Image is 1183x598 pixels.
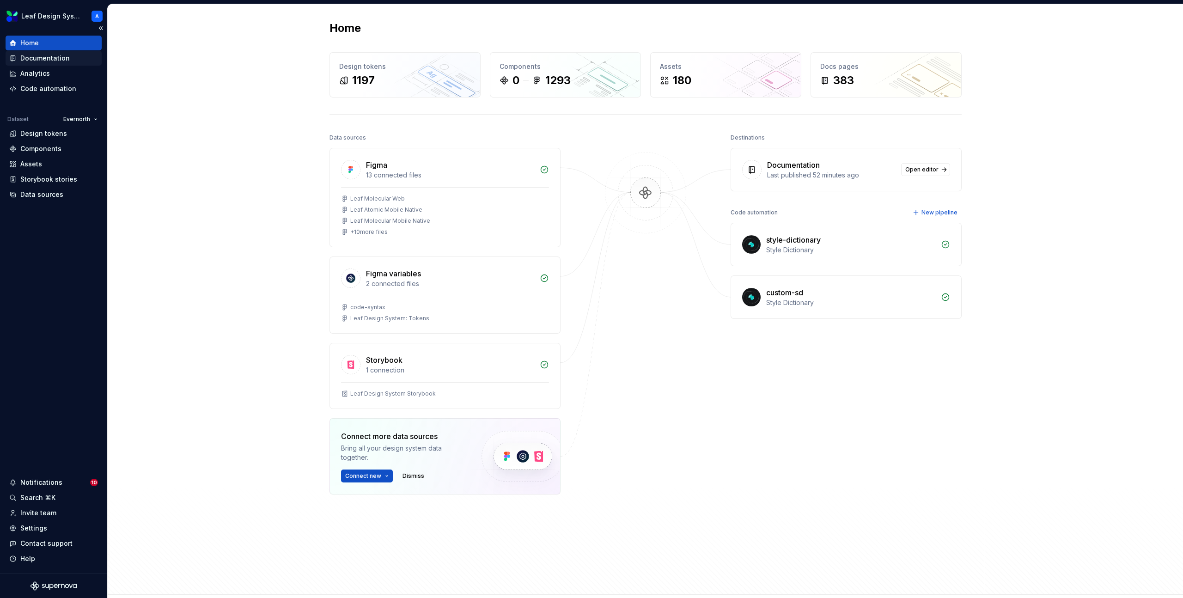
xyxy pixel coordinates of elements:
div: Assets [20,159,42,169]
button: Dismiss [398,470,428,482]
div: 180 [673,73,691,88]
div: Destinations [731,131,765,144]
div: 2 connected files [366,279,534,288]
div: Last published 52 minutes ago [767,171,896,180]
div: Bring all your design system data together. [341,444,466,462]
span: New pipeline [921,209,957,216]
div: 1 connection [366,366,534,375]
div: Design tokens [20,129,67,138]
button: Leaf Design SystemA [2,6,105,26]
div: 13 connected files [366,171,534,180]
div: Storybook [366,354,402,366]
button: Notifications10 [6,475,102,490]
button: Contact support [6,536,102,551]
div: Home [20,38,39,48]
button: Connect new [341,470,393,482]
a: Storybook stories [6,172,102,187]
div: Style Dictionary [766,298,935,307]
a: Code automation [6,81,102,96]
a: Figma13 connected filesLeaf Molecular WebLeaf Atomic Mobile NativeLeaf Molecular Mobile Native+10... [329,148,561,247]
span: Connect new [345,472,381,480]
div: Connect more data sources [341,431,466,442]
div: Assets [660,62,792,71]
h2: Home [329,21,361,36]
div: Storybook stories [20,175,77,184]
span: 10 [90,479,98,486]
a: Open editor [901,163,950,176]
div: 0 [512,73,519,88]
div: Invite team [20,508,56,518]
div: Data sources [20,190,63,199]
a: Figma variables2 connected filescode-syntaxLeaf Design System: Tokens [329,256,561,334]
a: Docs pages383 [811,52,962,98]
div: Leaf Molecular Web [350,195,405,202]
button: Evernorth [59,113,102,126]
a: Assets180 [650,52,801,98]
div: Components [20,144,61,153]
div: Settings [20,524,47,533]
a: Data sources [6,187,102,202]
a: Settings [6,521,102,536]
a: Components01293 [490,52,641,98]
a: Invite team [6,506,102,520]
div: Notifications [20,478,62,487]
div: Documentation [767,159,820,171]
span: Evernorth [63,116,90,123]
a: Analytics [6,66,102,81]
div: Figma [366,159,387,171]
div: Code automation [731,206,778,219]
div: Analytics [20,69,50,78]
div: Style Dictionary [766,245,935,255]
button: Search ⌘K [6,490,102,505]
svg: Supernova Logo [30,581,77,591]
div: 1197 [352,73,375,88]
div: + 10 more files [350,228,388,236]
a: Design tokens [6,126,102,141]
div: Leaf Molecular Mobile Native [350,217,430,225]
div: code-syntax [350,304,385,311]
div: Components [500,62,631,71]
div: Documentation [20,54,70,63]
button: Collapse sidebar [94,22,107,35]
div: A [95,12,99,20]
div: Leaf Design System: Tokens [350,315,429,322]
div: 383 [833,73,854,88]
div: Leaf Design System [21,12,80,21]
div: Docs pages [820,62,952,71]
span: Dismiss [402,472,424,480]
a: Documentation [6,51,102,66]
img: 6e787e26-f4c0-4230-8924-624fe4a2d214.png [6,11,18,22]
div: style-dictionary [766,234,821,245]
div: Contact support [20,539,73,548]
button: Help [6,551,102,566]
div: Data sources [329,131,366,144]
div: Design tokens [339,62,471,71]
a: Assets [6,157,102,171]
div: Dataset [7,116,29,123]
a: Home [6,36,102,50]
div: Leaf Atomic Mobile Native [350,206,422,214]
button: New pipeline [910,206,962,219]
div: Search ⌘K [20,493,55,502]
span: Open editor [905,166,939,173]
div: Leaf Design System Storybook [350,390,436,397]
div: Figma variables [366,268,421,279]
a: Design tokens1197 [329,52,481,98]
a: Components [6,141,102,156]
div: custom-sd [766,287,803,298]
a: Storybook1 connectionLeaf Design System Storybook [329,343,561,409]
div: Help [20,554,35,563]
div: 1293 [545,73,571,88]
div: Code automation [20,84,76,93]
